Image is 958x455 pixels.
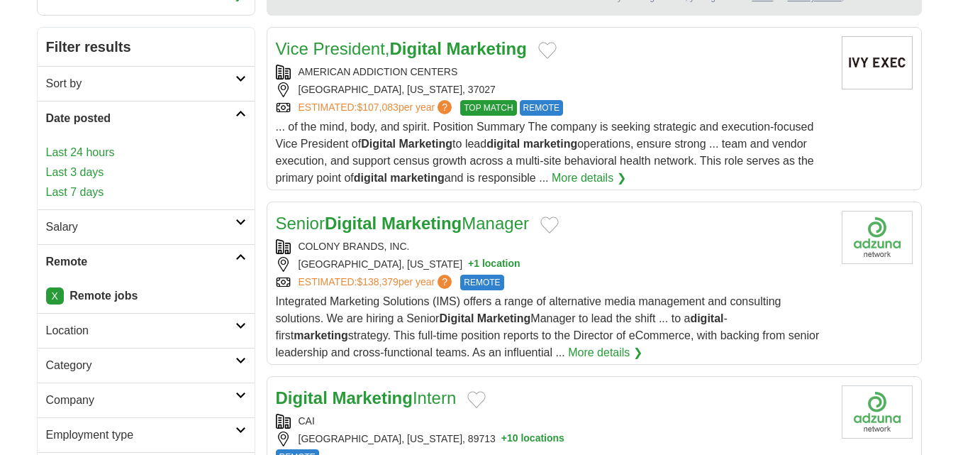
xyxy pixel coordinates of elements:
[276,257,830,272] div: [GEOGRAPHIC_DATA], [US_STATE]
[276,414,830,429] div: CAI
[468,257,474,272] span: +
[477,312,531,324] strong: Marketing
[842,211,913,264] img: Company logo
[299,100,455,116] a: ESTIMATED:$107,083per year?
[46,219,235,236] h2: Salary
[46,110,235,127] h2: Date posted
[38,417,255,452] a: Employment type
[540,216,559,234] button: Add to favorite jobs
[439,312,474,324] strong: Digital
[276,388,328,407] strong: Digital
[276,432,830,446] div: [GEOGRAPHIC_DATA], [US_STATE], 89713
[486,138,520,150] strong: digital
[361,138,396,150] strong: Digital
[568,344,642,361] a: More details ❯
[46,164,246,181] a: Last 3 days
[38,209,255,244] a: Salary
[38,313,255,348] a: Location
[46,144,246,161] a: Last 24 hours
[38,101,255,136] a: Date posted
[46,392,235,409] h2: Company
[390,172,444,184] strong: marketing
[523,138,577,150] strong: marketing
[333,388,413,407] strong: Marketing
[46,427,235,444] h2: Employment type
[468,257,520,272] button: +1 location
[467,391,486,408] button: Add to favorite jobs
[38,244,255,279] a: Remote
[276,82,830,97] div: [GEOGRAPHIC_DATA], [US_STATE], 37027
[438,100,452,114] span: ?
[501,432,564,446] button: +10 locations
[842,385,913,439] img: Company logo
[690,312,723,324] strong: digital
[38,348,255,383] a: Category
[354,172,387,184] strong: digital
[46,287,64,305] a: X
[276,65,830,80] div: AMERICAN ADDICTION CENTERS
[381,214,462,233] strong: Marketing
[538,42,557,59] button: Add to favorite jobs
[389,39,441,58] strong: Digital
[46,253,235,270] h2: Remote
[357,276,398,287] span: $138,379
[357,102,398,113] span: $107,083
[38,28,255,66] h2: Filter results
[38,383,255,417] a: Company
[501,432,507,446] span: +
[438,275,452,289] span: ?
[276,214,529,233] a: SeniorDigital MarketingManager
[520,100,563,116] span: REMOTE
[276,121,814,184] span: ... of the mind, body, and spirit. Position Summary The company is seeking strategic and executio...
[276,388,457,407] a: Digital MarketingIntern
[69,290,138,302] strong: Remote jobs
[46,75,235,92] h2: Sort by
[552,170,626,187] a: More details ❯
[276,239,830,254] div: COLONY BRANDS, INC.
[46,357,235,374] h2: Category
[299,275,455,290] a: ESTIMATED:$138,379per year?
[276,39,527,58] a: Vice President,Digital Marketing
[460,275,503,290] span: REMOTE
[460,100,516,116] span: TOP MATCH
[842,36,913,89] img: Company logo
[447,39,527,58] strong: Marketing
[46,184,246,201] a: Last 7 days
[46,322,235,339] h2: Location
[325,214,377,233] strong: Digital
[276,295,820,358] span: Integrated Marketing Solutions (IMS) offers a range of alternative media management and consultin...
[294,329,347,341] strong: marketing
[399,138,453,150] strong: Marketing
[38,66,255,101] a: Sort by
